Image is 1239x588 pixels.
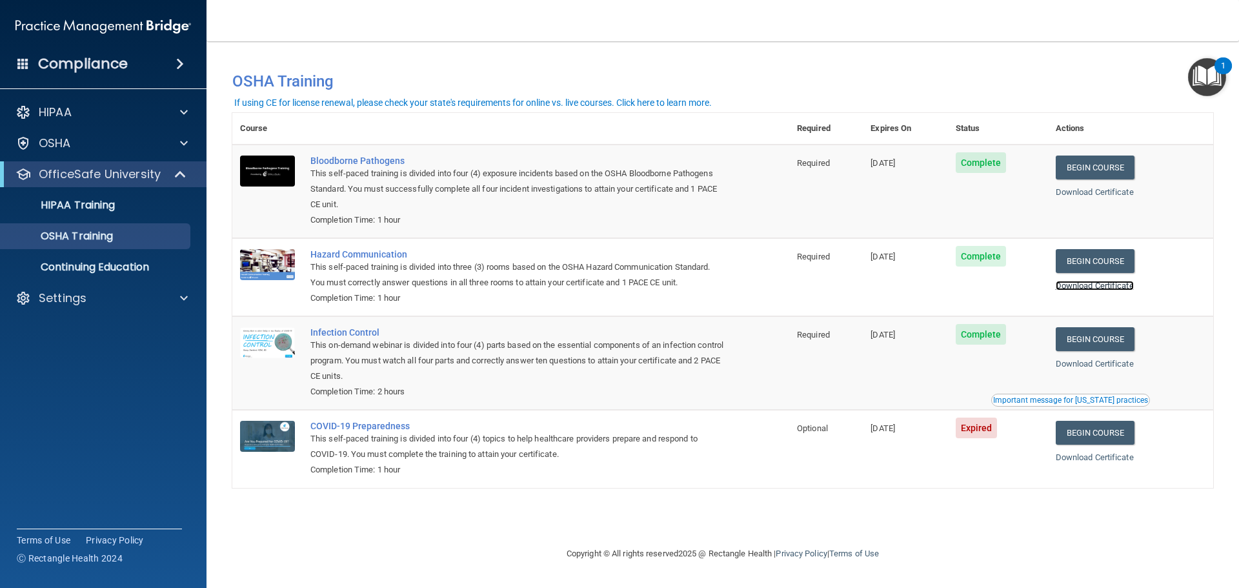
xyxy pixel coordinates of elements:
[310,166,725,212] div: This self-paced training is divided into four (4) exposure incidents based on the OSHA Bloodborne...
[17,552,123,565] span: Ⓒ Rectangle Health 2024
[15,290,188,306] a: Settings
[871,423,895,433] span: [DATE]
[39,105,72,120] p: HIPAA
[310,431,725,462] div: This self-paced training is divided into four (4) topics to help healthcare providers prepare and...
[86,534,144,547] a: Privacy Policy
[39,136,71,151] p: OSHA
[310,327,725,338] a: Infection Control
[39,167,161,182] p: OfficeSafe University
[993,396,1148,404] div: Important message for [US_STATE] practices
[1056,421,1134,445] a: Begin Course
[15,105,188,120] a: HIPAA
[948,113,1048,145] th: Status
[8,261,185,274] p: Continuing Education
[8,199,115,212] p: HIPAA Training
[15,167,187,182] a: OfficeSafe University
[871,158,895,168] span: [DATE]
[797,252,830,261] span: Required
[8,230,113,243] p: OSHA Training
[310,212,725,228] div: Completion Time: 1 hour
[310,156,725,166] a: Bloodborne Pathogens
[956,152,1007,173] span: Complete
[232,113,303,145] th: Course
[310,259,725,290] div: This self-paced training is divided into three (3) rooms based on the OSHA Hazard Communication S...
[956,418,998,438] span: Expired
[15,14,191,39] img: PMB logo
[310,421,725,431] a: COVID-19 Preparedness
[1056,156,1134,179] a: Begin Course
[1048,113,1213,145] th: Actions
[863,113,947,145] th: Expires On
[871,330,895,340] span: [DATE]
[17,534,70,547] a: Terms of Use
[956,246,1007,267] span: Complete
[797,158,830,168] span: Required
[310,462,725,478] div: Completion Time: 1 hour
[1188,58,1226,96] button: Open Resource Center, 1 new notification
[956,324,1007,345] span: Complete
[310,338,725,384] div: This on-demand webinar is divided into four (4) parts based on the essential components of an inf...
[310,290,725,306] div: Completion Time: 1 hour
[487,533,958,574] div: Copyright © All rights reserved 2025 @ Rectangle Health | |
[871,252,895,261] span: [DATE]
[310,384,725,400] div: Completion Time: 2 hours
[1056,281,1134,290] a: Download Certificate
[1016,496,1224,548] iframe: Drift Widget Chat Controller
[1221,66,1225,83] div: 1
[991,394,1150,407] button: Read this if you are a dental practitioner in the state of CA
[789,113,863,145] th: Required
[232,72,1213,90] h4: OSHA Training
[1056,327,1134,351] a: Begin Course
[38,55,128,73] h4: Compliance
[232,96,714,109] button: If using CE for license renewal, please check your state's requirements for online vs. live cours...
[39,290,86,306] p: Settings
[797,423,828,433] span: Optional
[1056,359,1134,369] a: Download Certificate
[1056,249,1134,273] a: Begin Course
[829,549,879,558] a: Terms of Use
[1056,187,1134,197] a: Download Certificate
[1056,452,1134,462] a: Download Certificate
[310,249,725,259] a: Hazard Communication
[776,549,827,558] a: Privacy Policy
[234,98,712,107] div: If using CE for license renewal, please check your state's requirements for online vs. live cours...
[15,136,188,151] a: OSHA
[797,330,830,340] span: Required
